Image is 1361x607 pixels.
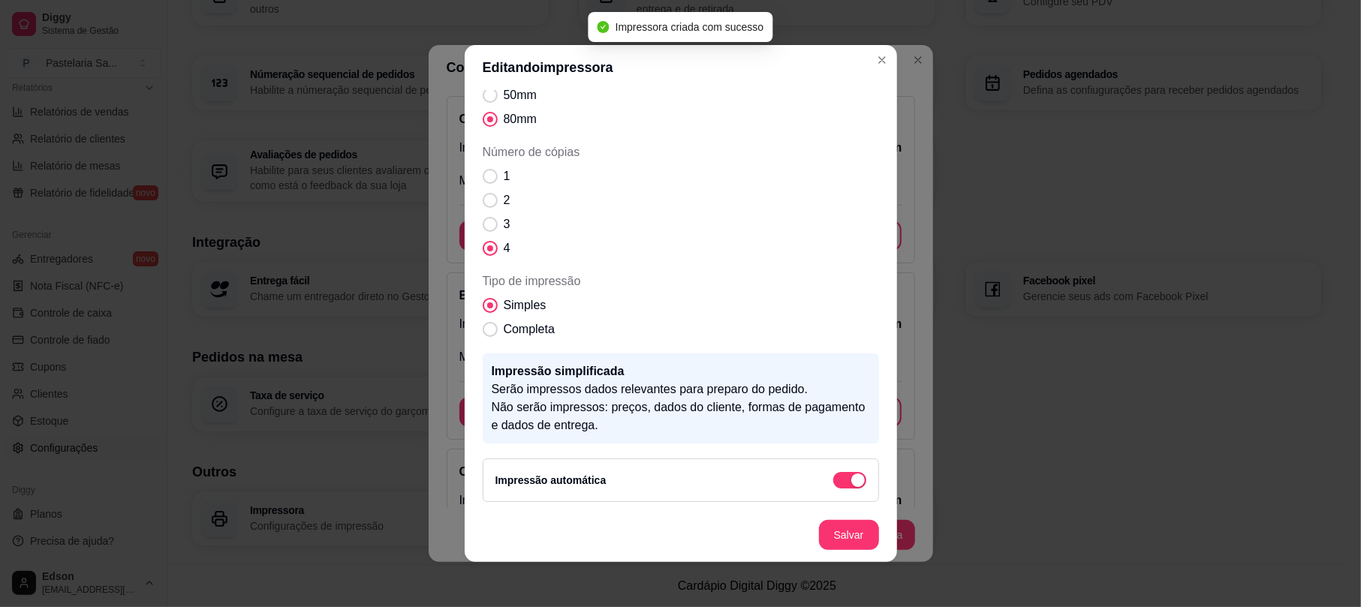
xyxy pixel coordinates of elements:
[492,362,870,380] p: Impressão simplificada
[495,474,607,486] label: Impressão automática
[598,21,610,33] span: check-circle
[504,110,537,128] span: 80mm
[504,191,510,209] span: 2
[483,143,879,257] div: Número de cópias
[465,45,897,90] header: Editando impressora
[819,520,879,550] button: Salvar
[483,272,879,338] div: Tipo de impressão
[504,86,537,104] span: 50mm
[870,48,894,72] button: Close
[492,380,870,434] p: Serão impressos dados relevantes para preparo do pedido. Não serão impressos: preços, dados do cl...
[504,320,555,338] span: Completa
[483,272,879,290] span: Tipo de impressão
[504,167,510,185] span: 1
[616,21,764,33] span: Impressora criada com sucesso
[504,296,547,314] span: Simples
[504,239,510,257] span: 4
[483,62,879,128] div: Tamanho do papel
[483,143,879,161] span: Número de cópias
[504,215,510,233] span: 3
